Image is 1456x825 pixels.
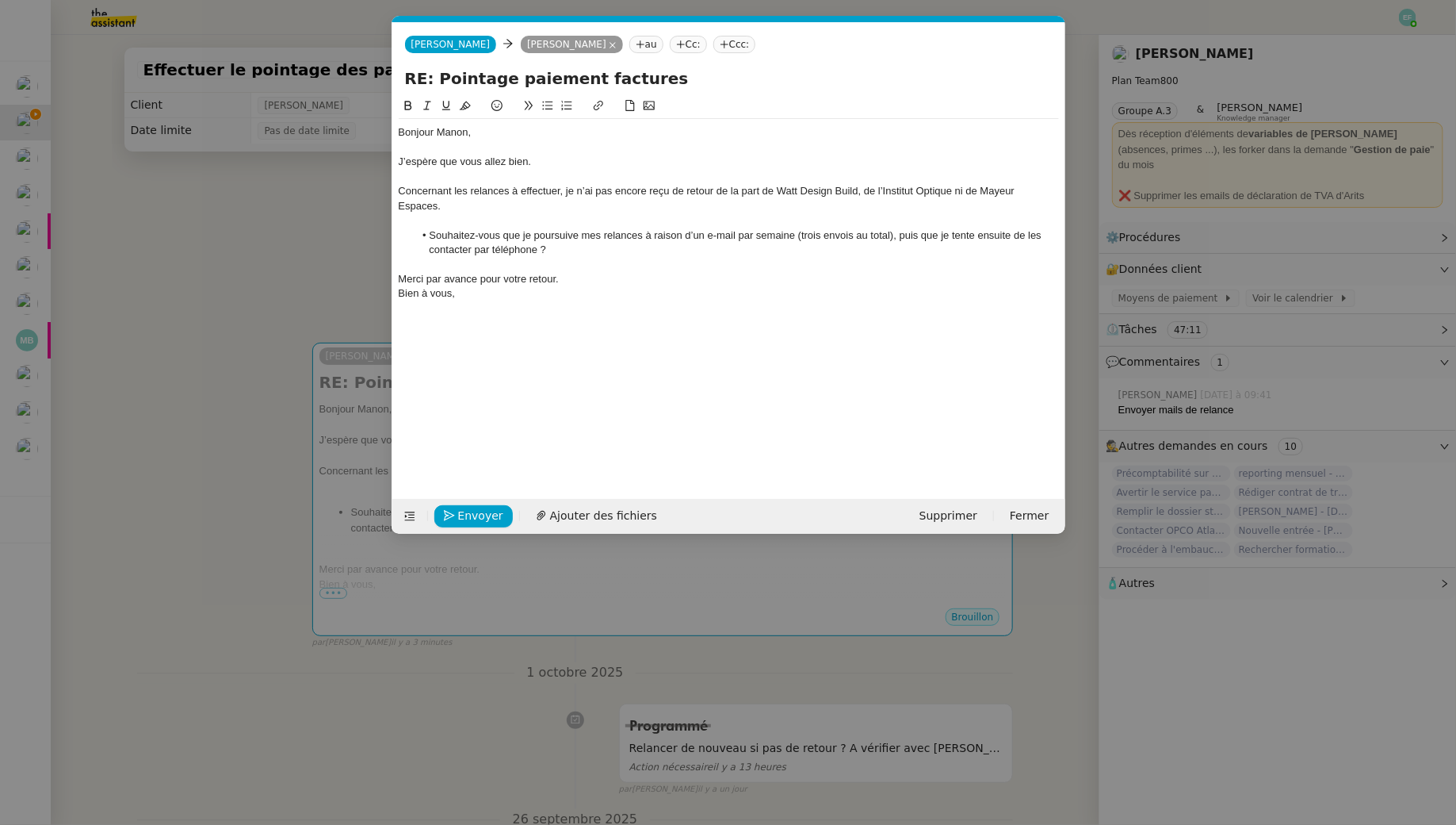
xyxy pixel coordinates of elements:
button: Fermer [1000,505,1058,528]
span: Fermer [1010,507,1049,525]
div: Bien à vous, [399,286,1059,301]
li: Souhaitez-vous que je poursuive mes relances à raison d’un e-mail par semaine (trois envois au to... [414,228,1059,258]
input: Subject [405,67,1053,90]
button: Envoyer [434,505,513,528]
button: Ajouter des fichiers [526,505,667,528]
button: Supprimer [910,505,987,528]
div: Merci par avance pour votre retour. [399,272,1059,286]
span: Ajouter des fichiers [550,507,657,525]
nz-tag: Ccc: [713,36,756,53]
nz-tag: au [629,36,663,53]
div: J’espère que vous allez bien. [399,155,1059,169]
div: Concernant les relances à effectuer, je n’ai pas encore reçu de retour de la part de Watt Design ... [399,184,1059,213]
span: Supprimer [919,507,977,525]
span: [PERSON_NAME] [411,39,491,50]
nz-tag: Cc: [670,36,707,53]
span: Envoyer [458,507,503,525]
div: Bonjour Manon, [399,125,1059,140]
nz-tag: [PERSON_NAME] [521,36,623,53]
